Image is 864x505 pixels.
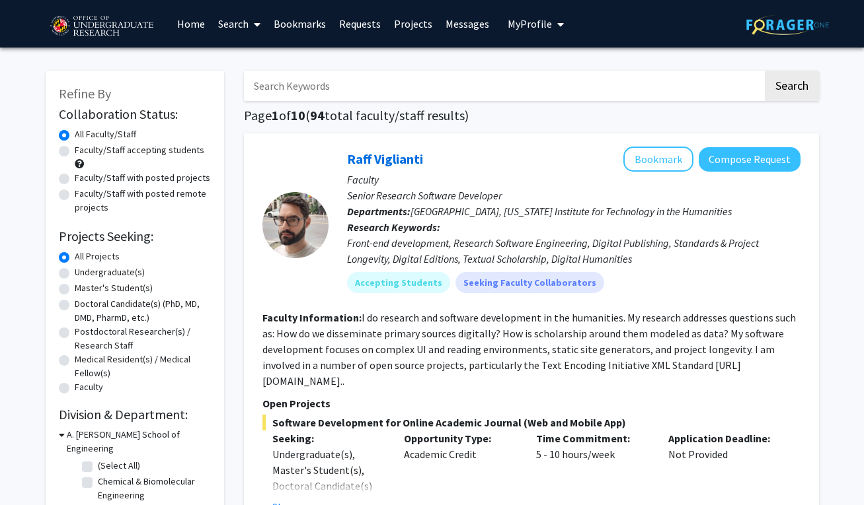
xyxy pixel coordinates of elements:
h1: Page of ( total faculty/staff results) [244,108,819,123]
label: Faculty [75,380,103,394]
b: Research Keywords: [347,220,440,234]
button: Search [765,71,819,101]
a: Search [212,1,267,47]
h2: Projects Seeking: [59,228,211,244]
label: (Select All) [98,459,140,473]
span: 1 [272,107,279,123]
img: University of Maryland Logo [46,10,157,43]
h2: Collaboration Status: [59,106,211,122]
p: Application Deadline: [668,430,781,446]
label: All Projects [75,250,120,263]
label: Postdoctoral Researcher(s) / Research Staff [75,325,211,353]
div: Front-end development, Research Software Engineering, Digital Publishing, Standards & Project Lon... [347,235,801,267]
label: Undergraduate(s) [75,265,145,279]
span: Software Development for Online Academic Journal (Web and Mobile App) [262,415,801,430]
a: Projects [387,1,439,47]
mat-chip: Accepting Students [347,272,450,293]
label: Faculty/Staff with posted remote projects [75,187,211,215]
b: Faculty Information: [262,311,362,324]
label: Doctoral Candidate(s) (PhD, MD, DMD, PharmD, etc.) [75,297,211,325]
img: ForagerOne Logo [746,15,829,35]
a: Requests [333,1,387,47]
iframe: Chat [10,446,56,495]
span: [GEOGRAPHIC_DATA], [US_STATE] Institute for Technology in the Humanities [411,205,732,218]
label: All Faculty/Staff [75,127,136,141]
label: Faculty/Staff accepting students [75,143,204,157]
span: My Profile [508,17,552,30]
span: Refine By [59,85,111,102]
h2: Division & Department: [59,407,211,422]
a: Bookmarks [267,1,333,47]
a: Messages [439,1,496,47]
label: Faculty/Staff with posted projects [75,171,210,185]
p: Open Projects [262,395,801,411]
fg-read-more: I do research and software development in the humanities. My research addresses questions such as... [262,311,796,387]
h3: A. [PERSON_NAME] School of Engineering [67,428,211,455]
b: Departments: [347,205,411,218]
mat-chip: Seeking Faculty Collaborators [455,272,604,293]
input: Search Keywords [244,71,763,101]
a: Home [171,1,212,47]
button: Compose Request to Raff Viglianti [699,147,801,172]
label: Master's Student(s) [75,281,153,295]
p: Faculty [347,172,801,187]
p: Senior Research Software Developer [347,187,801,203]
a: Raff Viglianti [347,151,423,167]
p: Opportunity Type: [404,430,516,446]
label: Medical Resident(s) / Medical Fellow(s) [75,353,211,380]
p: Seeking: [272,430,385,446]
span: 10 [291,107,305,123]
button: Add Raff Viglianti to Bookmarks [623,147,693,172]
span: 94 [310,107,325,123]
label: Chemical & Biomolecular Engineering [98,475,208,502]
p: Time Commitment: [536,430,648,446]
